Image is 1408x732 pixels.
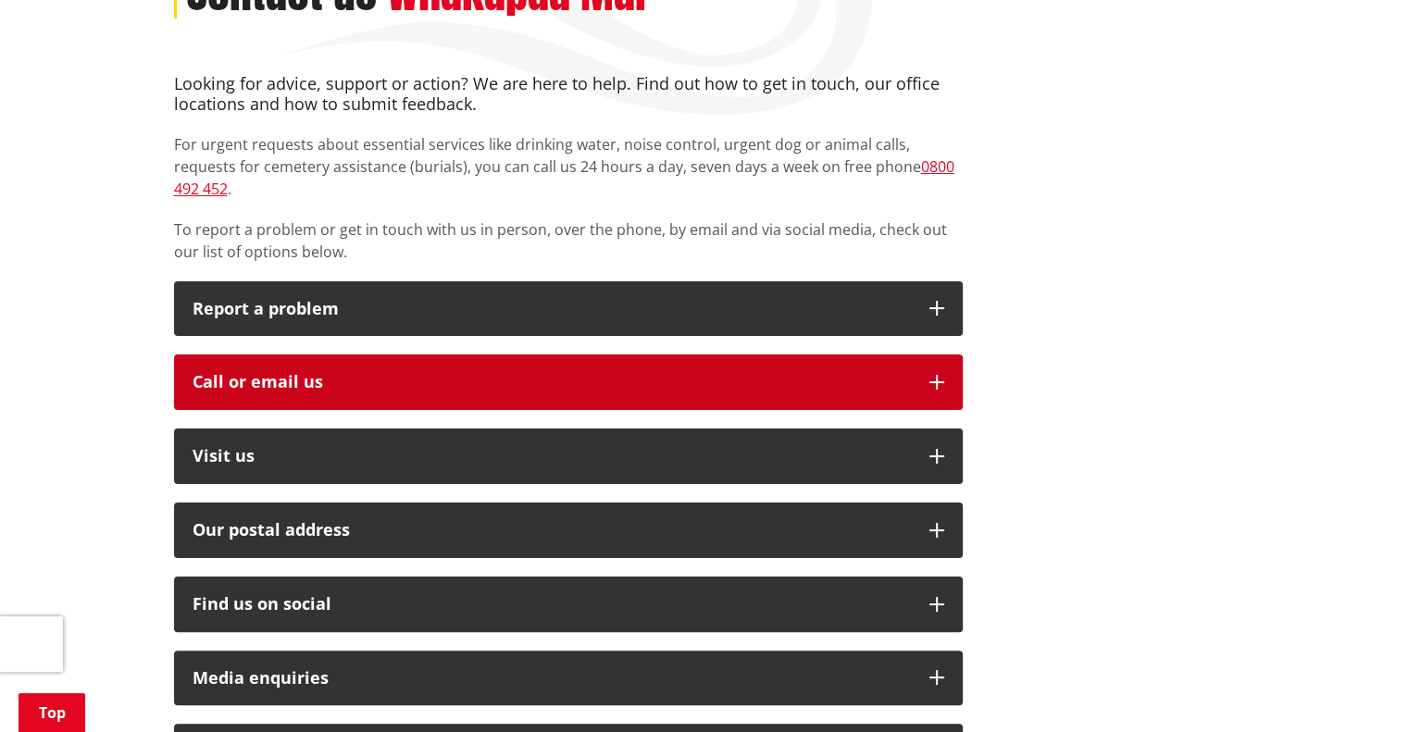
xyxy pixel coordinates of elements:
[193,447,911,465] p: Visit us
[174,428,963,484] button: Visit us
[193,373,911,391] div: Call or email us
[174,156,954,199] a: 0800 492 452
[19,693,85,732] a: Top
[174,502,963,558] button: Our postal address
[193,521,911,540] h2: Our postal address
[174,133,963,200] p: For urgent requests about essential services like drinking water, noise control, urgent dog or an...
[174,651,963,706] button: Media enquiries
[1323,654,1389,721] iframe: Messenger Launcher
[174,281,963,337] button: Report a problem
[174,577,963,632] button: Find us on social
[174,218,963,263] p: To report a problem or get in touch with us in person, over the phone, by email and via social me...
[193,669,911,688] div: Media enquiries
[174,354,963,410] button: Call or email us
[193,595,911,614] div: Find us on social
[193,300,911,318] p: Report a problem
[174,74,963,114] h4: Looking for advice, support or action? We are here to help. Find out how to get in touch, our off...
